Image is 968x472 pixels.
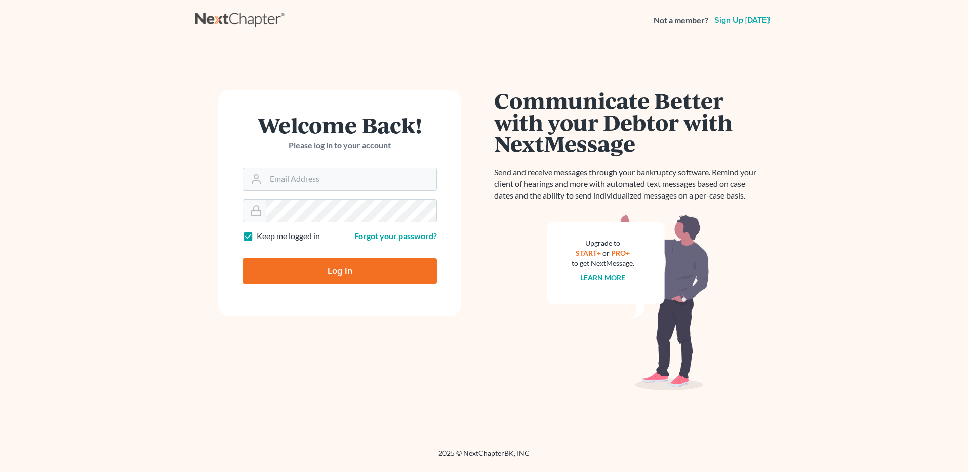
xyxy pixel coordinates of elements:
div: to get NextMessage. [572,258,634,268]
a: Sign up [DATE]! [712,16,773,24]
div: 2025 © NextChapterBK, INC [195,448,773,466]
input: Log In [243,258,437,284]
span: or [603,249,610,257]
input: Email Address [266,168,436,190]
label: Keep me logged in [257,230,320,242]
a: Forgot your password? [354,231,437,241]
a: PRO+ [612,249,630,257]
h1: Welcome Back! [243,114,437,136]
h1: Communicate Better with your Debtor with NextMessage [494,90,762,154]
a: Learn more [581,273,626,282]
div: Upgrade to [572,238,634,248]
img: nextmessage_bg-59042aed3d76b12b5cd301f8e5b87938c9018125f34e5fa2b7a6b67550977c72.svg [547,214,709,391]
strong: Not a member? [654,15,708,26]
p: Send and receive messages through your bankruptcy software. Remind your client of hearings and mo... [494,167,762,202]
a: START+ [576,249,601,257]
p: Please log in to your account [243,140,437,151]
